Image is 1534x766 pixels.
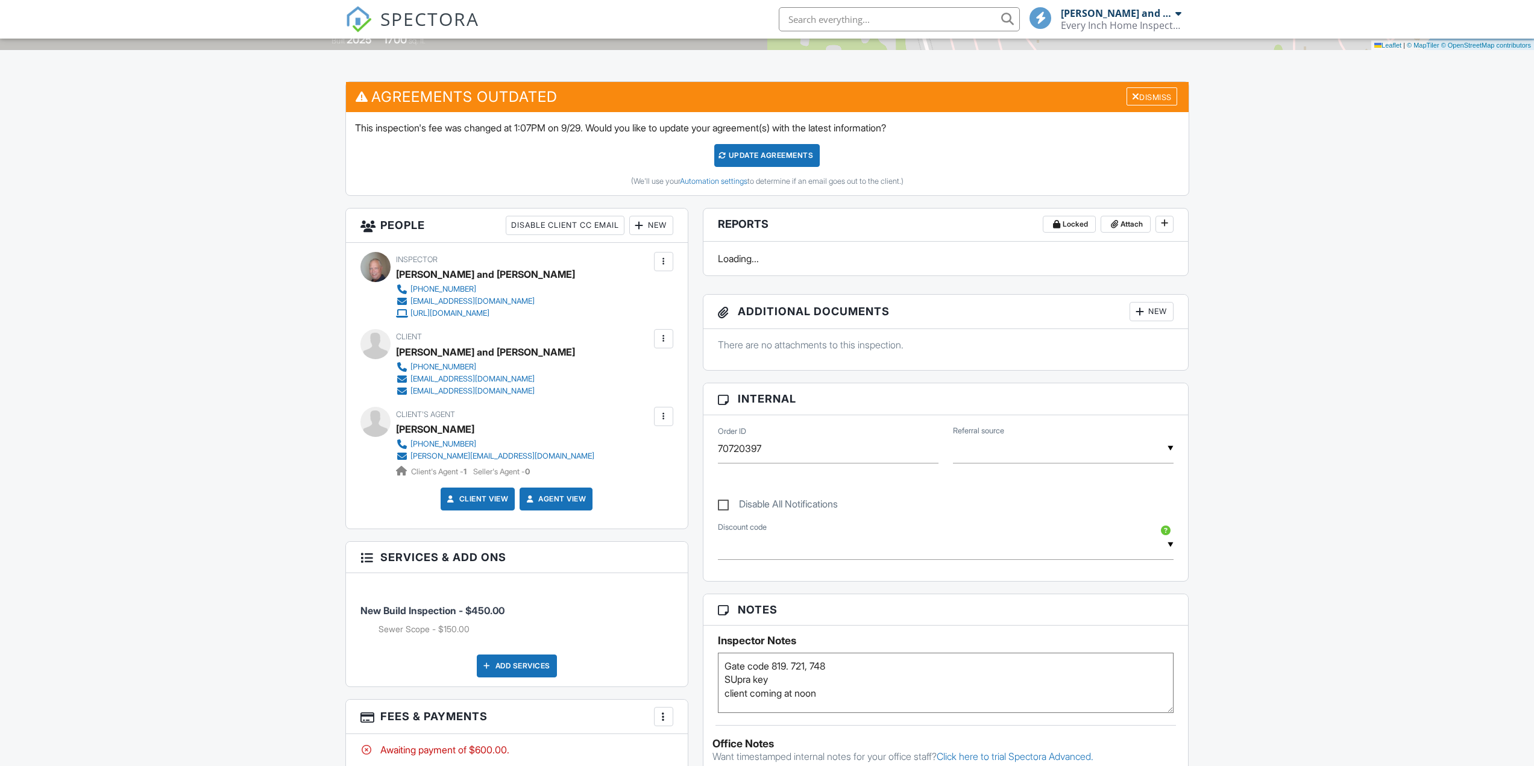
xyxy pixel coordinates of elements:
[718,522,767,533] label: Discount code
[410,451,594,461] div: [PERSON_NAME][EMAIL_ADDRESS][DOMAIN_NAME]
[396,265,575,283] div: [PERSON_NAME] and [PERSON_NAME]
[1061,7,1172,19] div: [PERSON_NAME] and [PERSON_NAME]
[379,623,673,635] li: Add on: Sewer Scope
[680,177,747,186] a: Automation settings
[409,36,426,45] span: sq. ft.
[718,338,1174,351] p: There are no attachments to this inspection.
[380,6,479,31] span: SPECTORA
[410,284,476,294] div: [PHONE_NUMBER]
[396,307,565,319] a: [URL][DOMAIN_NAME]
[464,467,467,476] strong: 1
[718,653,1174,713] textarea: Gate code 819. 721, 748 SUpra key client coming at noon
[345,6,372,33] img: The Best Home Inspection Software - Spectora
[360,582,673,645] li: Service: New Build Inspection
[703,295,1189,329] h3: Additional Documents
[1407,42,1439,49] a: © MapTiler
[346,700,688,734] h3: Fees & Payments
[410,386,535,396] div: [EMAIL_ADDRESS][DOMAIN_NAME]
[712,738,1180,750] div: Office Notes
[396,385,565,397] a: [EMAIL_ADDRESS][DOMAIN_NAME]
[1127,87,1177,106] div: Dismiss
[360,604,505,617] span: New Build Inspection - $450.00
[718,498,838,513] label: Disable All Notifications
[718,635,1174,647] h5: Inspector Notes
[779,7,1020,31] input: Search everything...
[396,450,594,462] a: [PERSON_NAME][EMAIL_ADDRESS][DOMAIN_NAME]
[396,373,565,385] a: [EMAIL_ADDRESS][DOMAIN_NAME]
[396,255,438,264] span: Inspector
[346,82,1189,111] h3: Agreements Outdated
[347,33,372,46] div: 2025
[1061,19,1181,31] div: Every Inch Home Inspection LLC
[355,177,1180,186] div: (We'll use your to determine if an email goes out to the client.)
[410,374,535,384] div: [EMAIL_ADDRESS][DOMAIN_NAME]
[383,33,407,46] div: 1700
[396,295,565,307] a: [EMAIL_ADDRESS][DOMAIN_NAME]
[714,144,820,167] div: Update Agreements
[629,216,673,235] div: New
[410,297,535,306] div: [EMAIL_ADDRESS][DOMAIN_NAME]
[506,216,624,235] div: Disable Client CC Email
[473,467,530,476] span: Seller's Agent -
[346,542,688,573] h3: Services & Add ons
[396,420,474,438] a: [PERSON_NAME]
[410,439,476,449] div: [PHONE_NUMBER]
[346,112,1189,195] div: This inspection's fee was changed at 1:07PM on 9/29. Would you like to update your agreement(s) w...
[396,438,594,450] a: [PHONE_NUMBER]
[410,362,476,372] div: [PHONE_NUMBER]
[477,655,557,677] div: Add Services
[396,332,422,341] span: Client
[937,750,1093,762] a: Click here to trial Spectora Advanced.
[712,750,1180,763] p: Want timestamped internal notes for your office staff?
[1374,42,1401,49] a: Leaflet
[332,36,345,45] span: Built
[953,425,1004,436] label: Referral source
[360,743,673,756] div: Awaiting payment of $600.00.
[396,283,565,295] a: [PHONE_NUMBER]
[1403,42,1405,49] span: |
[718,426,746,437] label: Order ID
[445,493,509,505] a: Client View
[703,383,1189,415] h3: Internal
[345,16,479,42] a: SPECTORA
[396,361,565,373] a: [PHONE_NUMBER]
[1441,42,1531,49] a: © OpenStreetMap contributors
[1130,302,1174,321] div: New
[396,343,575,361] div: [PERSON_NAME] and [PERSON_NAME]
[524,493,586,505] a: Agent View
[525,467,530,476] strong: 0
[410,309,489,318] div: [URL][DOMAIN_NAME]
[703,594,1189,626] h3: Notes
[411,467,468,476] span: Client's Agent -
[346,209,688,243] h3: People
[396,410,455,419] span: Client's Agent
